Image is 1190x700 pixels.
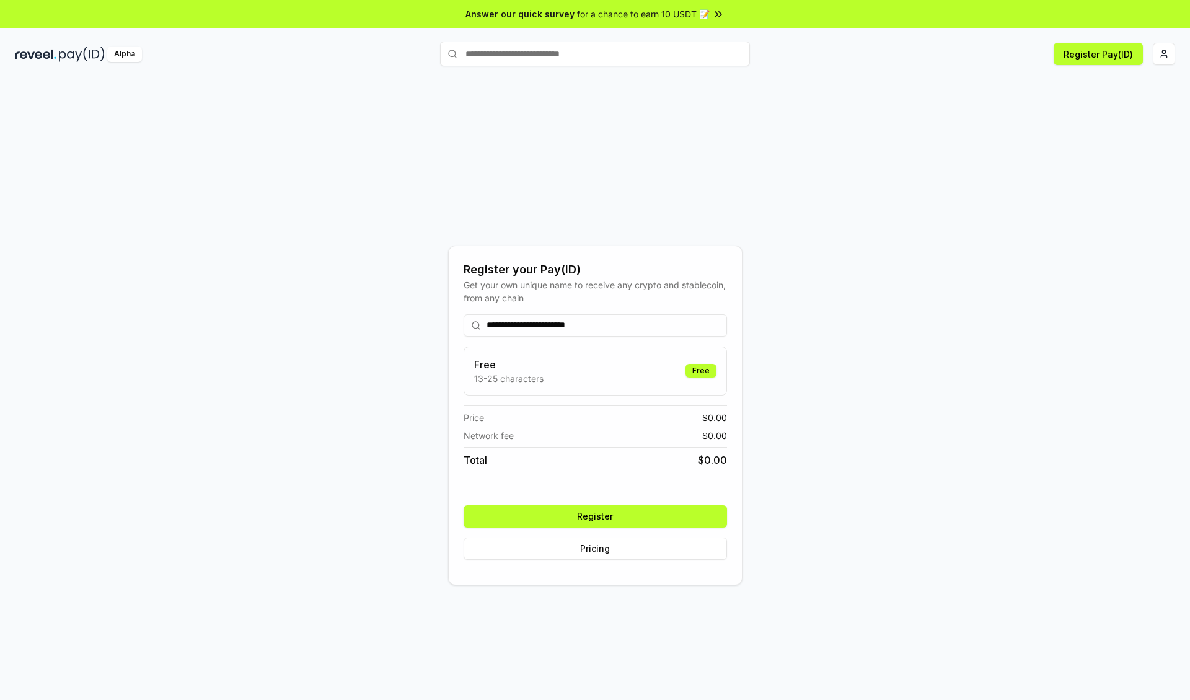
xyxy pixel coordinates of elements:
[698,453,727,467] span: $ 0.00
[465,7,575,20] span: Answer our quick survey
[474,372,544,385] p: 13-25 characters
[464,453,487,467] span: Total
[702,411,727,424] span: $ 0.00
[107,47,142,62] div: Alpha
[1054,43,1143,65] button: Register Pay(ID)
[59,47,105,62] img: pay_id
[474,357,544,372] h3: Free
[685,364,716,378] div: Free
[577,7,710,20] span: for a chance to earn 10 USDT 📝
[464,505,727,528] button: Register
[15,47,56,62] img: reveel_dark
[464,429,514,442] span: Network fee
[464,411,484,424] span: Price
[464,278,727,304] div: Get your own unique name to receive any crypto and stablecoin, from any chain
[702,429,727,442] span: $ 0.00
[464,538,727,560] button: Pricing
[464,261,727,278] div: Register your Pay(ID)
